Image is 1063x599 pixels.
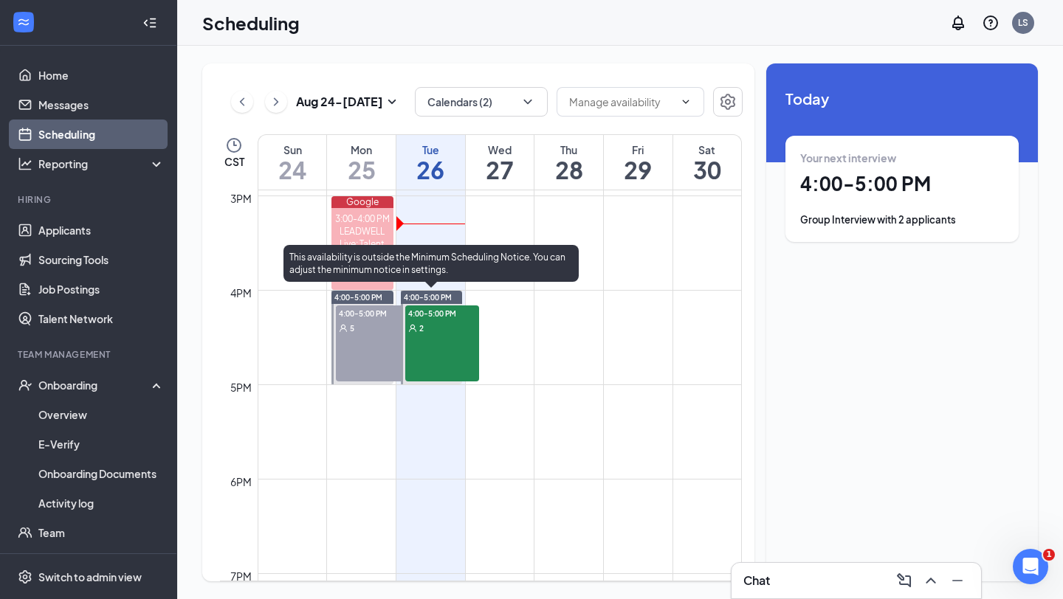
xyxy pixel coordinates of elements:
span: CST [224,154,244,169]
a: Talent Network [38,304,165,333]
span: 2 [419,323,424,333]
div: 3pm [227,190,255,207]
svg: Settings [18,569,32,584]
div: 3:00-4:00 PM [331,212,393,225]
a: August 29, 2025 [604,135,672,190]
a: Overview [38,400,165,429]
a: August 28, 2025 [534,135,603,190]
a: DocumentsCrown [38,547,165,577]
svg: ChevronUp [922,572,940,589]
svg: UserCheck [18,378,32,392]
button: ComposeMessage [892,569,916,592]
div: Tue [396,142,465,157]
svg: Clock [225,136,243,154]
div: Onboarding [38,378,152,392]
button: Minimize [946,569,969,592]
h3: Chat [743,572,770,589]
span: 4:00-5:00 PM [405,305,479,320]
a: Messages [38,90,165,120]
a: August 26, 2025 [396,135,465,190]
input: Manage availability [569,94,674,110]
span: 5 [350,323,354,333]
h1: 24 [258,157,326,182]
span: 1 [1043,549,1055,561]
a: Team [38,518,165,547]
a: Applicants [38,215,165,245]
h1: Scheduling [202,10,300,35]
svg: SmallChevronDown [383,93,401,111]
div: Mon [327,142,396,157]
svg: ChevronDown [520,94,535,109]
span: 4:00-5:00 PM [336,305,410,320]
div: Group Interview with 2 applicants [800,212,1004,227]
a: Onboarding Documents [38,459,165,488]
div: LS [1018,16,1028,29]
svg: Analysis [18,156,32,171]
svg: ChevronLeft [235,93,250,111]
button: ChevronRight [265,91,287,113]
svg: User [339,324,348,333]
button: Calendars (2)ChevronDown [415,87,548,117]
svg: ChevronRight [269,93,283,111]
div: Your next interview [800,150,1004,165]
iframe: Intercom live chat [1013,549,1048,584]
svg: Settings [719,93,737,111]
svg: Collapse [142,15,157,30]
span: 4:00-5:00 PM [404,292,452,302]
a: Scheduling [38,120,165,149]
a: Job Postings [38,274,165,304]
a: Activity log [38,488,165,518]
div: Switch to admin view [38,569,142,584]
a: Sourcing Tools [38,245,165,274]
h1: 26 [396,157,465,182]
div: Sat [673,142,741,157]
div: Sun [258,142,326,157]
div: Hiring [18,193,162,206]
span: 4:00-5:00 PM [334,292,382,302]
h1: 28 [534,157,603,182]
a: Home [38,60,165,90]
div: Reporting [38,156,165,171]
a: August 27, 2025 [466,135,534,190]
svg: Minimize [949,572,966,589]
svg: ComposeMessage [895,572,913,589]
h1: 27 [466,157,534,182]
h3: Aug 24 - [DATE] [296,94,383,110]
div: LEADWELL Live: Talent Director Call [331,225,393,263]
h1: 30 [673,157,741,182]
div: This availability is outside the Minimum Scheduling Notice. You can adjust the minimum notice in ... [283,245,579,282]
div: 5pm [227,379,255,395]
button: ChevronUp [919,569,943,592]
h1: 4:00 - 5:00 PM [800,171,1004,196]
button: ChevronLeft [231,91,253,113]
div: Wed [466,142,534,157]
a: August 30, 2025 [673,135,741,190]
div: Thu [534,142,603,157]
div: 6pm [227,474,255,490]
a: August 24, 2025 [258,135,326,190]
h1: 29 [604,157,672,182]
button: Settings [713,87,743,117]
a: E-Verify [38,429,165,459]
svg: Notifications [949,14,967,32]
div: Google [331,196,393,208]
div: Team Management [18,348,162,361]
div: 7pm [227,568,255,584]
svg: ChevronDown [680,96,692,108]
svg: WorkstreamLogo [16,15,31,30]
h1: 25 [327,157,396,182]
div: 4pm [227,285,255,301]
svg: User [408,324,417,333]
a: August 25, 2025 [327,135,396,190]
span: Today [785,87,1019,110]
svg: QuestionInfo [982,14,1000,32]
div: Fri [604,142,672,157]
